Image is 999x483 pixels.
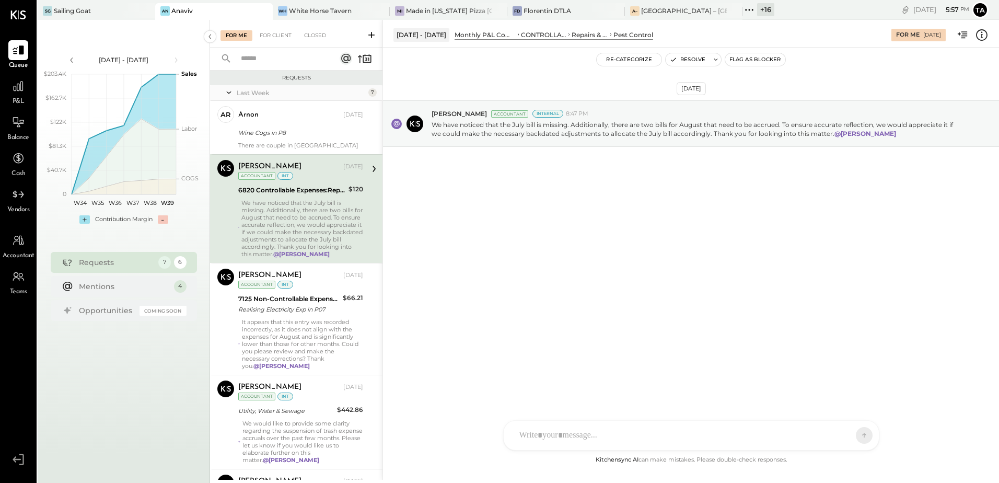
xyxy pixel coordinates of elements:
[406,6,492,15] div: Made in [US_STATE] Pizza [GEOGRAPHIC_DATA]
[237,88,366,97] div: Last Week
[238,393,275,400] div: Accountant
[277,172,293,180] div: int
[972,2,989,18] button: Ta
[1,148,36,179] a: Cash
[900,4,911,15] div: copy link
[524,6,571,15] div: Florentin DTLA
[1,267,36,297] a: Teams
[238,294,340,304] div: 7125 Non-Controllable Expenses:Property Expenses:Utility, Electricity
[1,112,36,143] a: Balance
[238,281,275,289] div: Accountant
[171,6,193,15] div: Anaviv
[630,6,640,16] div: A–
[238,270,301,281] div: [PERSON_NAME]
[597,53,661,66] button: Re-Categorize
[395,6,404,16] div: Mi
[181,125,197,132] text: Labor
[238,128,360,138] div: Wine Cogs in P8
[491,110,528,118] div: Accountant
[220,30,252,41] div: For Me
[566,110,588,118] span: 8:47 PM
[7,205,30,215] span: Vendors
[79,257,153,268] div: Requests
[160,199,173,206] text: W39
[1,76,36,107] a: P&L
[913,5,969,15] div: [DATE]
[432,120,963,138] p: We have noticed that the July bill is missing. Additionally, there are two bills for August that ...
[242,318,363,370] div: It appears that this entry was recorded incorrectly, as it does not align with the expenses for A...
[50,118,66,125] text: $122K
[45,94,66,101] text: $162.7K
[278,6,287,16] div: WH
[253,362,310,370] strong: @[PERSON_NAME]
[238,172,275,180] div: Accountant
[49,142,66,149] text: $81.3K
[54,6,91,15] div: Sailing Goat
[47,166,66,174] text: $40.7K
[343,111,363,119] div: [DATE]
[95,215,153,224] div: Contribution Margin
[1,40,36,71] a: Queue
[174,256,187,269] div: 6
[513,6,522,16] div: FD
[349,184,363,194] div: $120
[242,420,363,464] p: We would like to provide some clarity regarding the suspension of trash expense accruals over the...
[13,97,25,107] span: P&L
[757,3,774,16] div: + 16
[572,30,608,39] div: Repairs & Maintenance
[238,162,301,172] div: [PERSON_NAME]
[108,199,121,206] text: W36
[241,199,363,258] div: We have noticed that the July bill is missing. Additionally, there are two bills for August that ...
[174,280,187,293] div: 4
[343,383,363,392] div: [DATE]
[9,61,28,71] span: Queue
[158,215,168,224] div: -
[273,250,330,258] strong: @[PERSON_NAME]
[1,231,36,261] a: Accountant
[725,53,785,66] button: Flag as Blocker
[263,456,319,464] strong: @[PERSON_NAME]
[238,406,334,416] div: Utility, Water & Sewage
[277,393,293,400] div: int
[337,405,363,415] div: $442.86
[63,190,66,198] text: 0
[238,142,363,149] div: There are couple in [GEOGRAPHIC_DATA]
[3,251,34,261] span: Accountant
[299,30,331,41] div: Closed
[44,70,66,77] text: $203.4K
[158,256,171,269] div: 7
[289,6,352,15] div: White Horse Tavern
[181,70,197,77] text: Sales
[238,304,340,315] div: Realising Electricity Exp in P07
[238,382,301,393] div: [PERSON_NAME]
[613,30,653,39] div: Pest Control
[834,130,896,137] strong: @[PERSON_NAME]
[521,30,566,39] div: CONTROLLABLE EXPENSES
[10,287,27,297] span: Teams
[238,185,345,195] div: 6820 Controllable Expenses:Repairs & Maintenance:Pest Control
[641,6,727,15] div: [GEOGRAPHIC_DATA] – [GEOGRAPHIC_DATA]
[923,31,941,39] div: [DATE]
[181,175,199,182] text: COGS
[220,110,231,120] div: ar
[79,305,134,316] div: Opportunities
[215,74,377,82] div: Requests
[254,30,297,41] div: For Client
[91,199,104,206] text: W35
[277,281,293,289] div: int
[896,31,920,39] div: For Me
[343,271,363,280] div: [DATE]
[1,185,36,215] a: Vendors
[43,6,52,16] div: SG
[7,133,29,143] span: Balance
[160,6,170,16] div: An
[79,215,90,224] div: +
[74,199,87,206] text: W34
[368,88,377,97] div: 7
[238,110,259,120] div: arnon
[343,163,363,171] div: [DATE]
[79,55,168,64] div: [DATE] - [DATE]
[79,281,169,292] div: Mentions
[393,28,449,41] div: [DATE] - [DATE]
[432,109,487,118] span: [PERSON_NAME]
